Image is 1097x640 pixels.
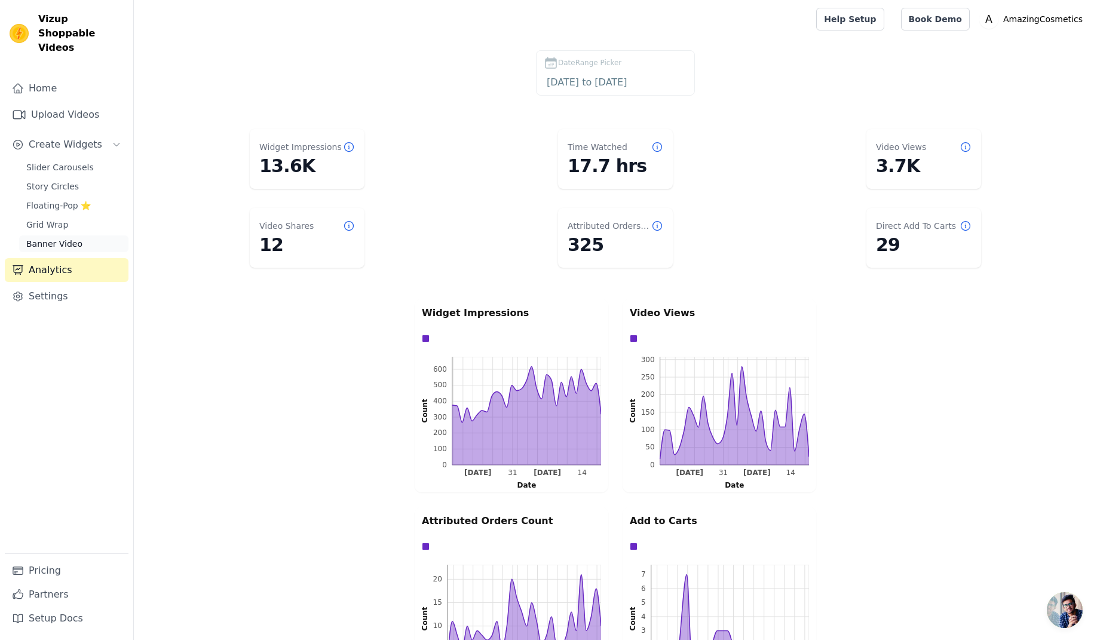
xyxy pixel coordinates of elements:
dd: 12 [259,234,355,256]
text: 100 [433,445,447,453]
text: [DATE] [676,469,703,477]
g: Sun Aug 31 2025 00:00:00 GMT-0400 (Eastern Daylight Time) [508,469,517,477]
g: Sun Aug 31 2025 00:00:00 GMT-0400 (Eastern Daylight Time) [719,469,728,477]
text: 31 [719,469,728,477]
span: DateRange Picker [558,57,621,68]
text: 300 [433,413,447,421]
text: 6 [641,584,646,593]
text: A [985,13,992,25]
text: 14 [786,469,795,477]
text: Count [629,399,637,422]
text: Count [421,399,429,422]
div: Data groups [627,540,806,553]
g: left axis [403,357,452,469]
text: 10 [433,621,442,630]
text: 0 [650,461,655,469]
text: [DATE] [743,469,771,477]
span: Story Circles [26,180,79,192]
text: Date [725,481,744,489]
text: 300 [641,356,655,364]
text: 400 [433,397,447,405]
g: bottom ticks [660,465,809,477]
text: 250 [641,373,655,381]
text: Date [517,481,536,489]
span: Floating-Pop ⭐ [26,200,91,212]
a: Analytics [5,258,128,282]
dt: Video Shares [259,220,314,232]
div: Data groups [627,332,806,345]
g: Sun Sep 07 2025 00:00:00 GMT-0400 (Eastern Daylight Time) [534,469,561,477]
g: bottom ticks [452,465,601,477]
dd: 3.7K [876,155,972,177]
g: Sun Sep 14 2025 00:00:00 GMT-0400 (Eastern Daylight Time) [578,469,587,477]
g: 200 [641,390,655,399]
img: Vizup [10,24,29,43]
div: Data groups [419,332,598,345]
dd: 17.7 hrs [568,155,663,177]
div: Data groups [419,540,598,553]
dd: 29 [876,234,972,256]
g: Sun Aug 24 2025 00:00:00 GMT-0400 (Eastern Daylight Time) [464,469,492,477]
dt: Widget Impressions [259,141,342,153]
dd: 13.6K [259,155,355,177]
span: Vizup Shoppable Videos [38,12,124,55]
text: 5 [641,598,646,607]
p: Video Views [630,306,809,320]
a: Pricing [5,559,128,583]
text: 0 [442,461,447,469]
a: Book Demo [901,8,970,30]
g: Sun Sep 07 2025 00:00:00 GMT-0400 (Eastern Daylight Time) [743,469,771,477]
text: [DATE] [464,469,492,477]
div: Open chat [1047,592,1083,628]
text: 7 [641,570,646,578]
a: Grid Wrap [19,216,128,233]
g: Sun Aug 24 2025 00:00:00 GMT-0400 (Eastern Daylight Time) [676,469,703,477]
a: Slider Carousels [19,159,128,176]
a: Setup Docs [5,607,128,630]
input: DateRange Picker [544,75,687,90]
a: Home [5,76,128,100]
dt: Time Watched [568,141,627,153]
span: Grid Wrap [26,219,68,231]
text: [DATE] [534,469,561,477]
text: 15 [433,598,442,607]
text: 50 [645,443,654,451]
text: 500 [433,381,447,389]
g: 200 [433,428,447,437]
a: Upload Videos [5,103,128,127]
text: 150 [641,408,655,417]
a: Help Setup [816,8,884,30]
span: Create Widgets [29,137,102,152]
a: Story Circles [19,178,128,195]
text: 100 [641,425,655,434]
text: 600 [433,365,447,373]
span: Slider Carousels [26,161,94,173]
p: Add to Carts [630,514,809,528]
p: Widget Impressions [422,306,601,320]
text: 20 [433,575,442,583]
span: Banner Video [26,238,82,250]
g: left ticks [433,357,452,469]
text: 14 [578,469,587,477]
dt: Attributed Orders Count [568,220,651,232]
p: AmazingCosmetics [998,8,1087,30]
text: 4 [641,613,646,621]
text: 3 [641,626,646,635]
dd: 325 [568,234,663,256]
